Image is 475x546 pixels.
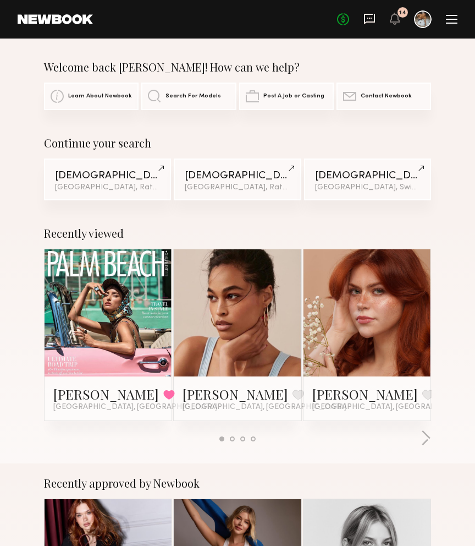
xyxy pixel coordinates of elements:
[53,403,217,412] span: [GEOGRAPHIC_DATA], [GEOGRAPHIC_DATA]
[304,159,431,200] a: [DEMOGRAPHIC_DATA] Models[GEOGRAPHIC_DATA], Swimwear category
[183,403,346,412] span: [GEOGRAPHIC_DATA], [GEOGRAPHIC_DATA]
[55,184,160,192] div: [GEOGRAPHIC_DATA], Rate from $150
[183,385,288,403] a: [PERSON_NAME]
[53,385,159,403] a: [PERSON_NAME]
[336,83,431,110] a: Contact Newbook
[185,171,290,181] div: [DEMOGRAPHIC_DATA] Models
[44,477,431,490] div: Recently approved by Newbook
[44,227,431,240] div: Recently viewed
[185,184,290,192] div: [GEOGRAPHIC_DATA], Rate from $150
[44,136,431,150] div: Continue your search
[315,171,420,181] div: [DEMOGRAPHIC_DATA] Models
[399,10,406,16] div: 14
[68,93,132,100] span: Learn About Newbook
[55,171,160,181] div: [DEMOGRAPHIC_DATA] Models
[315,184,420,192] div: [GEOGRAPHIC_DATA], Swimwear category
[44,159,171,200] a: [DEMOGRAPHIC_DATA] Models[GEOGRAPHIC_DATA], Rate from $150
[141,83,236,110] a: Search For Models
[312,385,418,403] a: [PERSON_NAME]
[165,93,221,100] span: Search For Models
[263,93,324,100] span: Post A Job or Casting
[239,83,334,110] a: Post A Job or Casting
[44,61,431,74] div: Welcome back [PERSON_NAME]! How can we help?
[361,93,412,100] span: Contact Newbook
[44,83,139,110] a: Learn About Newbook
[174,159,301,200] a: [DEMOGRAPHIC_DATA] Models[GEOGRAPHIC_DATA], Rate from $150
